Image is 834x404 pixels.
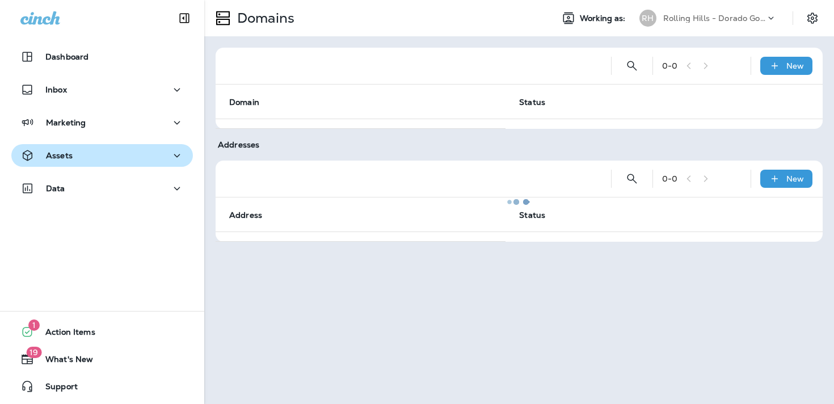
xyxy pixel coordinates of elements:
[34,382,78,395] span: Support
[786,61,804,70] p: New
[11,177,193,200] button: Data
[46,151,73,160] p: Assets
[786,174,804,183] p: New
[46,184,65,193] p: Data
[11,321,193,343] button: 1Action Items
[45,85,67,94] p: Inbox
[11,144,193,167] button: Assets
[34,355,93,368] span: What's New
[11,45,193,68] button: Dashboard
[26,347,41,358] span: 19
[28,319,40,331] span: 1
[45,52,89,61] p: Dashboard
[46,118,86,127] p: Marketing
[169,7,200,30] button: Collapse Sidebar
[11,348,193,371] button: 19What's New
[11,375,193,398] button: Support
[11,78,193,101] button: Inbox
[34,327,95,341] span: Action Items
[11,111,193,134] button: Marketing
